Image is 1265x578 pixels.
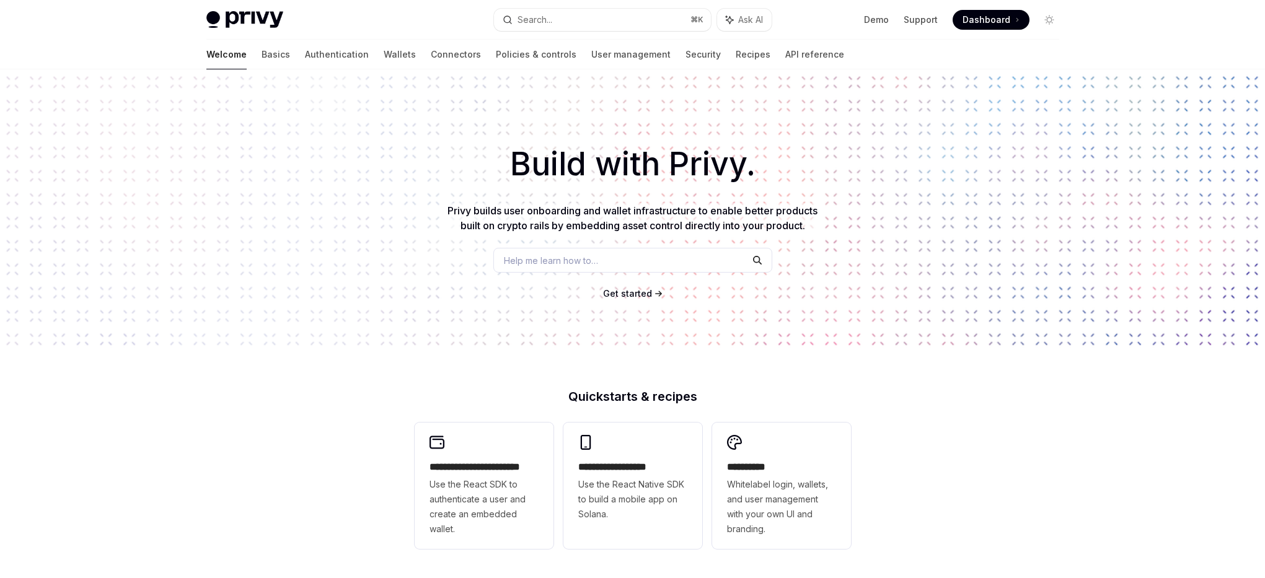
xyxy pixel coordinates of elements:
a: Recipes [736,40,770,69]
a: Policies & controls [496,40,576,69]
a: Authentication [305,40,369,69]
div: Search... [518,12,552,27]
a: Connectors [431,40,481,69]
a: API reference [785,40,844,69]
span: ⌘ K [690,15,703,25]
h2: Quickstarts & recipes [415,390,851,403]
a: Basics [262,40,290,69]
span: Help me learn how to… [504,254,598,267]
span: Ask AI [738,14,763,26]
a: Demo [864,14,889,26]
span: Whitelabel login, wallets, and user management with your own UI and branding. [727,477,836,536]
a: Wallets [384,40,416,69]
a: User management [591,40,671,69]
a: **** *****Whitelabel login, wallets, and user management with your own UI and branding. [712,423,851,549]
button: Search...⌘K [494,9,711,31]
a: Support [904,14,938,26]
span: Use the React Native SDK to build a mobile app on Solana. [578,477,687,522]
a: Security [685,40,721,69]
span: Use the React SDK to authenticate a user and create an embedded wallet. [430,477,539,536]
a: Get started [603,287,652,300]
span: Get started [603,288,652,299]
a: Welcome [206,40,247,69]
span: Dashboard [963,14,1010,26]
img: light logo [206,11,283,28]
button: Toggle dark mode [1039,10,1059,30]
a: **** **** **** ***Use the React Native SDK to build a mobile app on Solana. [563,423,702,549]
h1: Build with Privy. [20,140,1245,188]
button: Ask AI [717,9,772,31]
a: Dashboard [953,10,1029,30]
span: Privy builds user onboarding and wallet infrastructure to enable better products built on crypto ... [447,204,818,232]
